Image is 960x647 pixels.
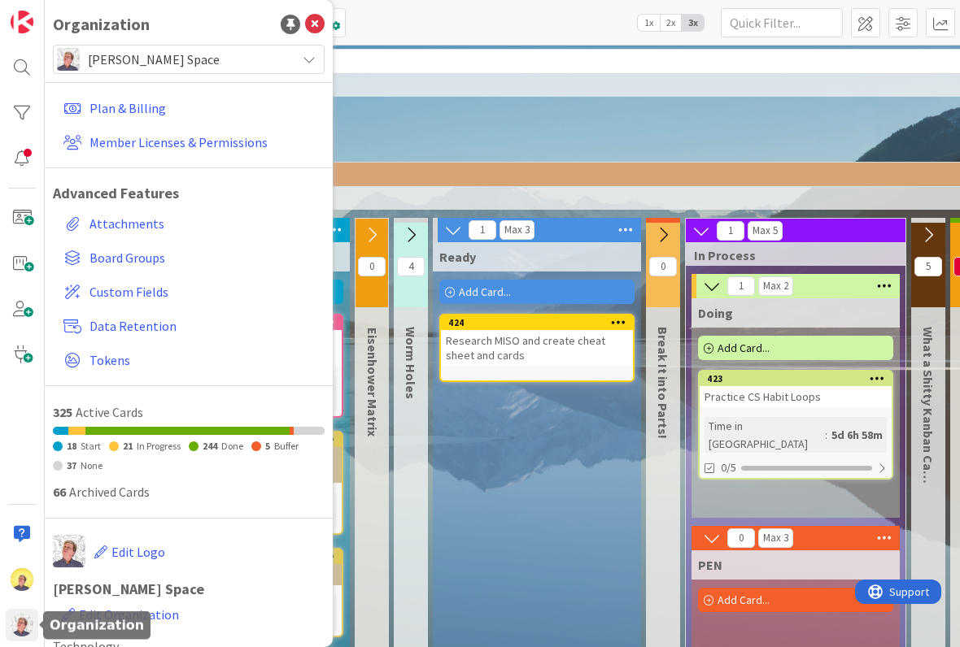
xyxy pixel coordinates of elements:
img: Visit kanbanzone.com [11,11,33,33]
span: 37 [67,459,76,471]
span: Add Card... [459,284,511,299]
button: Edit Logo [94,535,166,569]
div: Max 5 [753,227,778,235]
span: Ready [439,249,476,265]
a: Attachments [57,209,325,238]
span: 244 [203,440,217,452]
span: 1x [638,15,660,31]
div: Archived Cards [53,482,325,502]
input: Quick Filter... [721,8,843,37]
div: 5d 6h 58m [827,426,887,444]
span: Data Retention [89,316,318,336]
h5: Organization [50,618,144,633]
span: Add Card... [718,593,770,607]
span: Worm Holes [403,327,419,399]
div: 423 [707,373,892,384]
a: Board Groups [57,243,325,272]
span: Eisenhower Matrix [364,328,381,436]
a: Plan & Billing [57,93,325,123]
span: None [81,459,103,471]
a: Member Licenses & Permissions [57,128,325,157]
span: 18 [67,440,76,452]
span: [PERSON_NAME] Space [88,48,288,71]
span: 5 [914,257,942,276]
h1: [PERSON_NAME] Space [53,581,325,632]
span: 0 [649,257,677,276]
span: In Progress [137,440,181,452]
img: avatar [53,535,85,567]
div: Active Cards [53,402,325,422]
span: 3x [682,15,704,31]
a: Data Retention [57,311,325,341]
img: avatar [57,48,80,71]
span: Add Card... [718,341,770,355]
span: Support [34,2,74,22]
span: Start [81,440,101,452]
span: 5 [265,440,270,452]
div: 423 [700,371,892,386]
span: Break It into Parts! [655,327,671,439]
span: 0 [727,528,755,548]
span: Buffer [274,440,299,452]
img: JW [11,568,33,591]
span: 0/5 [721,459,736,476]
a: Tokens [57,345,325,375]
div: Time in [GEOGRAPHIC_DATA] [705,417,825,453]
span: 2x [660,15,682,31]
span: : [825,426,827,444]
span: 1 [717,221,744,241]
span: 325 [53,404,72,420]
div: 424 [448,317,633,328]
span: Edit Logo [111,544,165,560]
div: 424Research MISO and create cheat sheet and cards [441,315,633,366]
span: 0 [358,257,386,276]
span: PEN [698,557,722,573]
span: Done [221,440,243,452]
span: Tokens [89,350,318,370]
img: avatar [11,614,33,636]
span: 21 [123,440,133,452]
a: Custom Fields [57,277,325,306]
span: In Process [694,247,885,263]
span: Doing [698,305,733,321]
button: Edit Organization [61,597,180,632]
div: 424 [441,315,633,330]
span: Edit Organization [79,606,179,623]
span: What a Shitty Kanban Card! [920,327,936,487]
span: 1 [727,276,755,296]
div: Max 3 [763,534,788,542]
span: 1 [469,220,496,240]
div: Max 2 [763,282,788,290]
div: Research MISO and create cheat sheet and cards [441,330,633,366]
span: Board Groups [89,248,318,267]
div: Practice CS Habit Loops [700,386,892,407]
h1: Advanced Features [53,185,325,202]
span: Custom Fields [89,282,318,302]
div: 423Practice CS Habit Loops [700,371,892,407]
div: Organization [53,12,150,37]
div: Max 3 [504,226,530,234]
span: 4 [397,257,425,276]
span: 66 [53,484,66,500]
